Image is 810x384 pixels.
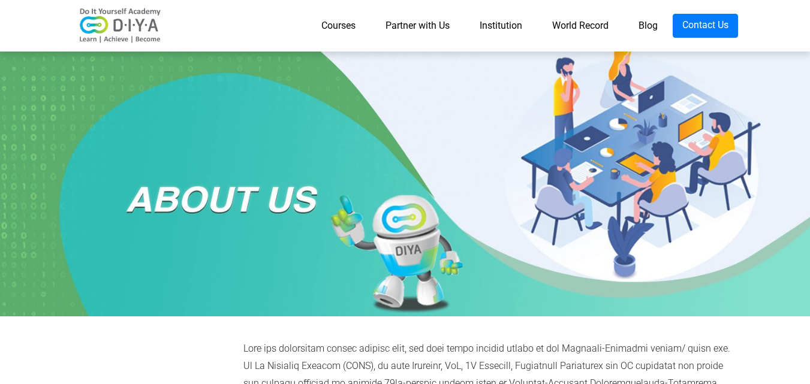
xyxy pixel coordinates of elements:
a: Partner with Us [371,14,465,38]
a: Courses [306,14,371,38]
a: Contact Us [673,14,738,38]
a: Blog [624,14,673,38]
a: World Record [537,14,624,38]
a: Institution [465,14,537,38]
img: logo-v2.png [73,8,168,44]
